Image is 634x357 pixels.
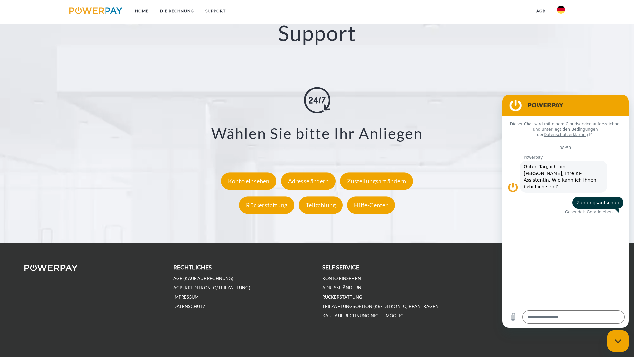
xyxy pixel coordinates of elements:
h3: Wählen Sie bitte Ihr Anliegen [40,124,594,143]
a: Konto einsehen [219,178,278,185]
img: logo-powerpay.svg [69,7,123,14]
div: Teilzahlung [299,197,343,214]
div: Rückerstattung [239,197,294,214]
a: AGB (Kreditkonto/Teilzahlung) [173,285,250,291]
a: agb [531,5,551,17]
a: Kauf auf Rechnung nicht möglich [322,313,407,319]
div: Hilfe-Center [347,197,395,214]
h2: Support [32,20,602,46]
a: Hilfe-Center [345,202,396,209]
iframe: Messaging-Fenster [502,95,629,328]
img: de [557,6,565,14]
div: Konto einsehen [221,173,277,190]
a: Rückerstattung [237,202,296,209]
div: Zustellungsart ändern [340,173,413,190]
img: logo-powerpay-white.svg [24,265,78,271]
a: DIE RECHNUNG [154,5,200,17]
a: Konto einsehen [322,276,361,281]
img: online-shopping.svg [304,87,330,113]
a: Zustellungsart ändern [338,178,415,185]
div: Adresse ändern [281,173,336,190]
a: Adresse ändern [322,285,362,291]
b: rechtliches [173,264,212,271]
a: DATENSCHUTZ [173,304,206,309]
a: Home [129,5,154,17]
a: SUPPORT [200,5,231,17]
a: Adresse ändern [279,178,338,185]
a: Teilzahlungsoption (KREDITKONTO) beantragen [322,304,439,309]
a: Rückerstattung [322,294,363,300]
a: Teilzahlung [297,202,344,209]
a: AGB (Kauf auf Rechnung) [173,276,234,281]
b: self service [322,264,360,271]
a: IMPRESSUM [173,294,199,300]
iframe: Schaltfläche zum Öffnen des Messaging-Fensters; Konversation läuft [607,330,629,352]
